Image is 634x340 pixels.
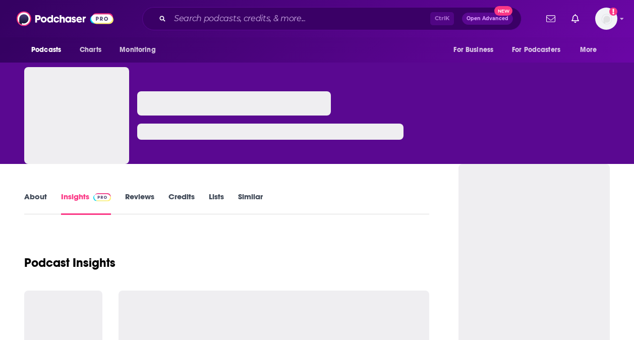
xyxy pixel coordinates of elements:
[24,192,47,215] a: About
[505,40,575,60] button: open menu
[168,192,195,215] a: Credits
[462,13,513,25] button: Open AdvancedNew
[573,40,610,60] button: open menu
[609,8,617,16] svg: Add a profile image
[567,10,583,27] a: Show notifications dropdown
[142,7,522,30] div: Search podcasts, credits, & more...
[542,10,559,27] a: Show notifications dropdown
[125,192,154,215] a: Reviews
[80,43,101,57] span: Charts
[430,12,454,25] span: Ctrl K
[61,192,111,215] a: InsightsPodchaser Pro
[73,40,107,60] a: Charts
[512,43,560,57] span: For Podcasters
[467,16,508,21] span: Open Advanced
[595,8,617,30] span: Logged in as Morgan16
[24,255,116,270] h1: Podcast Insights
[31,43,61,57] span: Podcasts
[580,43,597,57] span: More
[209,192,224,215] a: Lists
[453,43,493,57] span: For Business
[595,8,617,30] button: Show profile menu
[238,192,263,215] a: Similar
[595,8,617,30] img: User Profile
[120,43,155,57] span: Monitoring
[446,40,506,60] button: open menu
[494,6,512,16] span: New
[93,193,111,201] img: Podchaser Pro
[170,11,430,27] input: Search podcasts, credits, & more...
[24,40,74,60] button: open menu
[17,9,113,28] img: Podchaser - Follow, Share and Rate Podcasts
[112,40,168,60] button: open menu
